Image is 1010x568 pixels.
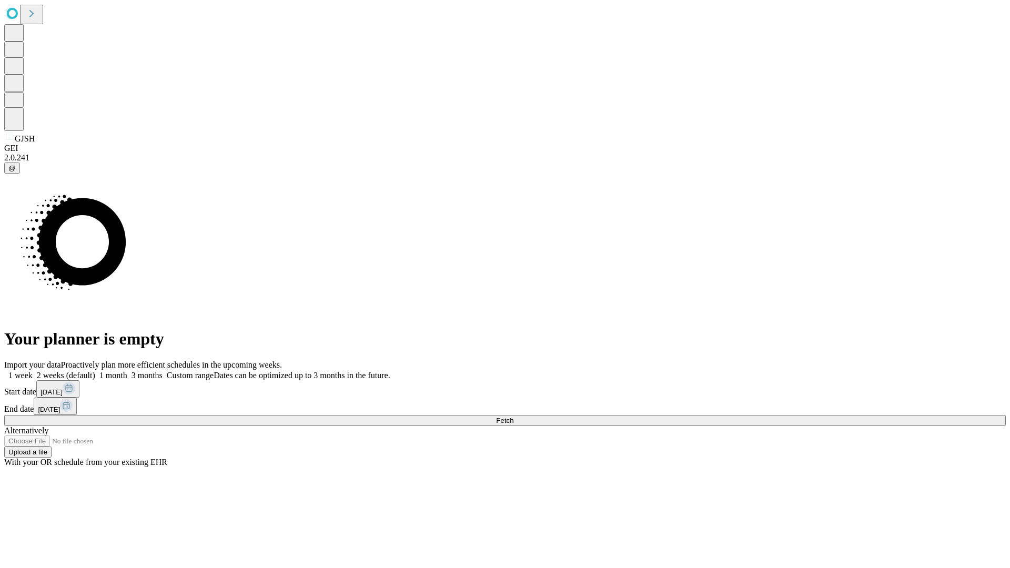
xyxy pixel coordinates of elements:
span: GJSH [15,134,35,143]
span: Import your data [4,360,61,369]
div: 2.0.241 [4,153,1006,163]
button: [DATE] [34,398,77,415]
button: Upload a file [4,447,52,458]
span: 2 weeks (default) [37,371,95,380]
span: [DATE] [41,388,63,396]
span: With your OR schedule from your existing EHR [4,458,167,466]
span: Proactively plan more efficient schedules in the upcoming weeks. [61,360,282,369]
div: Start date [4,380,1006,398]
h1: Your planner is empty [4,329,1006,349]
span: Custom range [167,371,214,380]
span: Alternatively [4,426,48,435]
span: 1 week [8,371,33,380]
span: @ [8,164,16,172]
div: GEI [4,144,1006,153]
span: 1 month [99,371,127,380]
span: Dates can be optimized up to 3 months in the future. [214,371,390,380]
button: [DATE] [36,380,79,398]
span: Fetch [496,417,513,424]
span: 3 months [132,371,163,380]
button: Fetch [4,415,1006,426]
div: End date [4,398,1006,415]
button: @ [4,163,20,174]
span: [DATE] [38,405,60,413]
